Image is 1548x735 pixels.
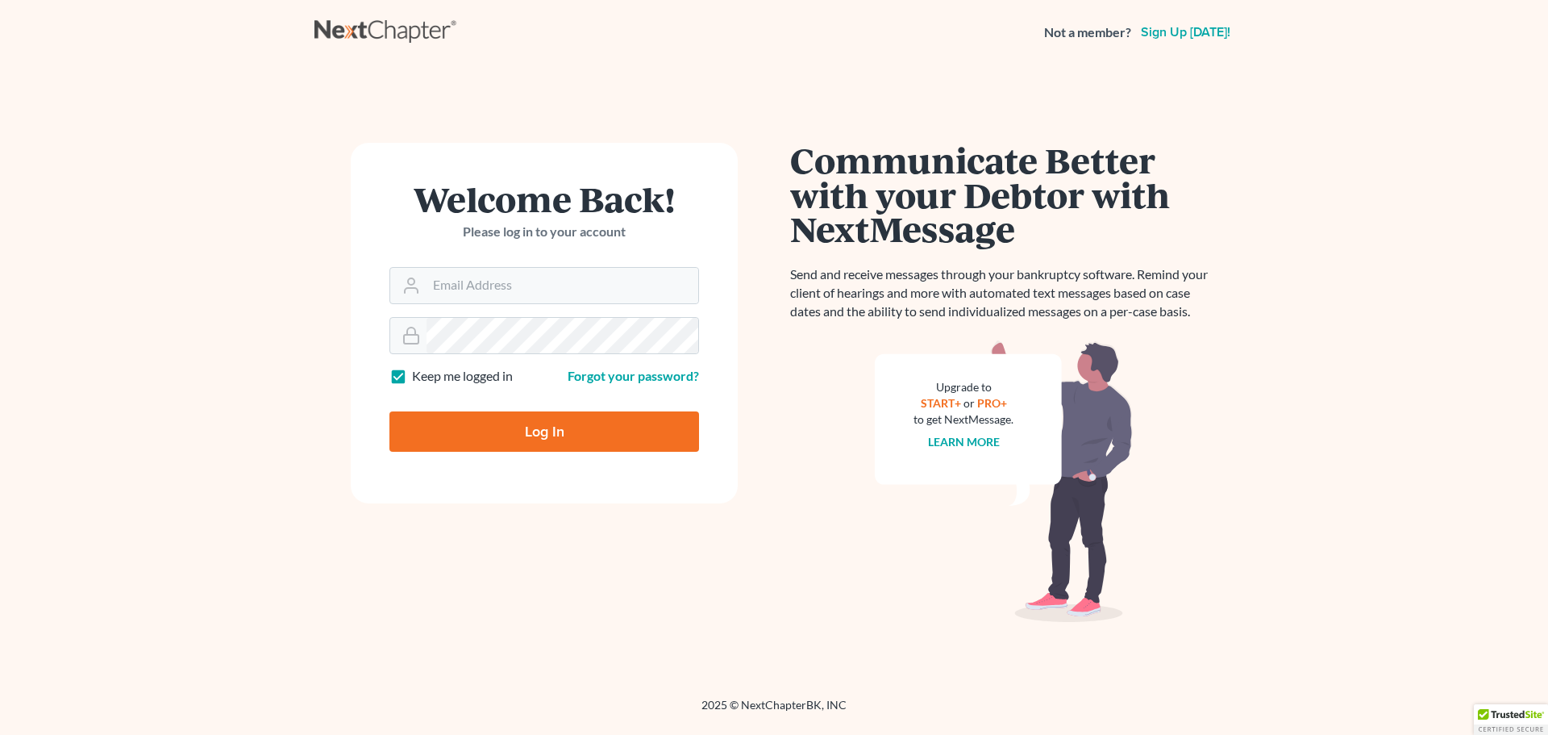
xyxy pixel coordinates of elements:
[1044,23,1131,42] strong: Not a member?
[1138,26,1234,39] a: Sign up [DATE]!
[913,379,1013,395] div: Upgrade to
[928,435,1000,449] a: Learn more
[389,411,699,452] input: Log In
[963,396,975,410] span: or
[568,368,699,383] a: Forgot your password?
[1474,704,1548,735] div: TrustedSite Certified
[412,367,513,386] label: Keep me logged in
[389,223,699,241] p: Please log in to your account
[790,143,1217,246] h1: Communicate Better with your Debtor with NextMessage
[389,182,699,216] h1: Welcome Back!
[921,396,961,410] a: START+
[314,697,1234,726] div: 2025 © NextChapterBK, INC
[977,396,1007,410] a: PRO+
[913,411,1013,428] div: to get NextMessage.
[427,268,698,303] input: Email Address
[790,265,1217,321] p: Send and receive messages through your bankruptcy software. Remind your client of hearings and mo...
[875,340,1133,623] img: nextmessage_bg-59042aed3d76b12b5cd301f8e5b87938c9018125f34e5fa2b7a6b67550977c72.svg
